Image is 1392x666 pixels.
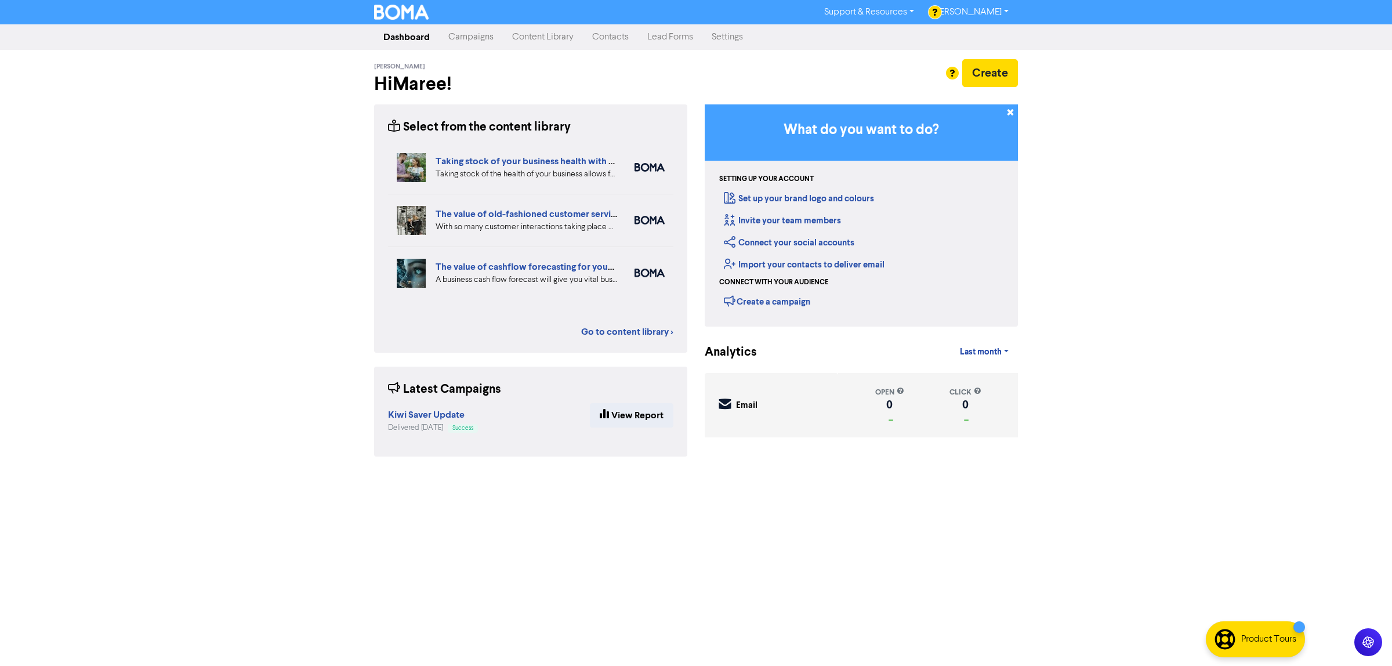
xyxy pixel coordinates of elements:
[705,104,1018,327] div: Getting Started in BOMA
[719,277,828,288] div: Connect with your audience
[736,399,757,412] div: Email
[815,3,923,21] a: Support & Resources
[374,5,429,20] img: BOMA Logo
[635,163,665,172] img: boma_accounting
[923,3,1018,21] a: [PERSON_NAME]
[374,26,439,49] a: Dashboard
[949,387,981,398] div: click
[635,216,665,225] img: boma
[388,118,571,136] div: Select from the content library
[388,422,478,433] div: Delivered [DATE]
[724,215,841,226] a: Invite your team members
[949,400,981,410] div: 0
[452,425,473,431] span: Success
[724,292,810,310] div: Create a campaign
[436,155,632,167] a: Taking stock of your business health with ratios
[436,261,649,273] a: The value of cashflow forecasting for your business
[875,400,904,410] div: 0
[581,325,673,339] a: Go to content library >
[705,343,742,361] div: Analytics
[635,269,665,277] img: boma_accounting
[724,237,854,248] a: Connect your social accounts
[638,26,702,49] a: Lead Forms
[1334,610,1392,666] iframe: Chat Widget
[436,208,708,220] a: The value of old-fashioned customer service: getting data insights
[719,174,814,184] div: Setting up your account
[722,122,1000,139] h3: What do you want to do?
[374,63,425,71] span: [PERSON_NAME]
[875,387,904,398] div: open
[436,221,617,233] div: With so many customer interactions taking place online, your online customer service has to be fi...
[724,193,874,204] a: Set up your brand logo and colours
[436,168,617,180] div: Taking stock of the health of your business allows for more effective planning, early warning abo...
[436,274,617,286] div: A business cash flow forecast will give you vital business intelligence to help you scenario-plan...
[590,403,673,428] a: View Report
[724,259,884,270] a: Import your contacts to deliver email
[583,26,638,49] a: Contacts
[960,347,1002,357] span: Last month
[503,26,583,49] a: Content Library
[702,26,752,49] a: Settings
[374,73,687,95] h2: Hi Maree !
[962,412,969,422] span: _
[388,411,465,420] a: Kiwi Saver Update
[388,381,501,399] div: Latest Campaigns
[962,59,1018,87] button: Create
[439,26,503,49] a: Campaigns
[951,341,1018,364] a: Last month
[886,412,893,422] span: _
[388,409,465,421] strong: Kiwi Saver Update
